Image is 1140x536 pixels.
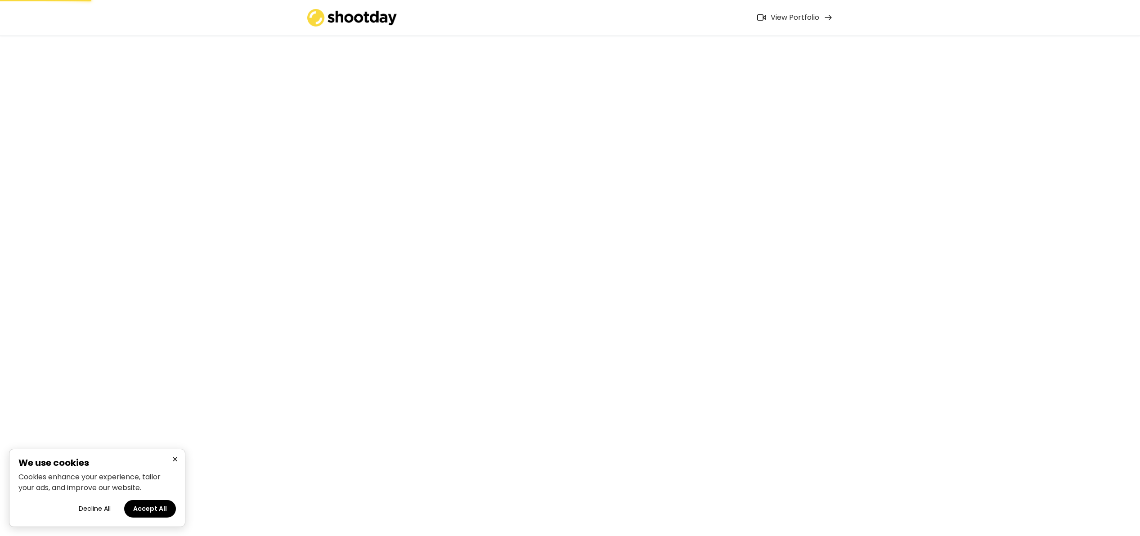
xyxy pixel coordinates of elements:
div: View Portfolio [771,13,819,22]
button: Decline all cookies [70,500,120,518]
button: Accept all cookies [124,500,176,518]
iframe: Webchat Widget [1088,484,1129,525]
img: Icon%20feather-video%402x.png [757,14,766,21]
button: Close cookie banner [170,454,180,465]
img: shootday_logo.png [307,9,397,27]
p: Cookies enhance your experience, tailor your ads, and improve our website. [18,472,176,493]
h2: We use cookies [18,458,176,467]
